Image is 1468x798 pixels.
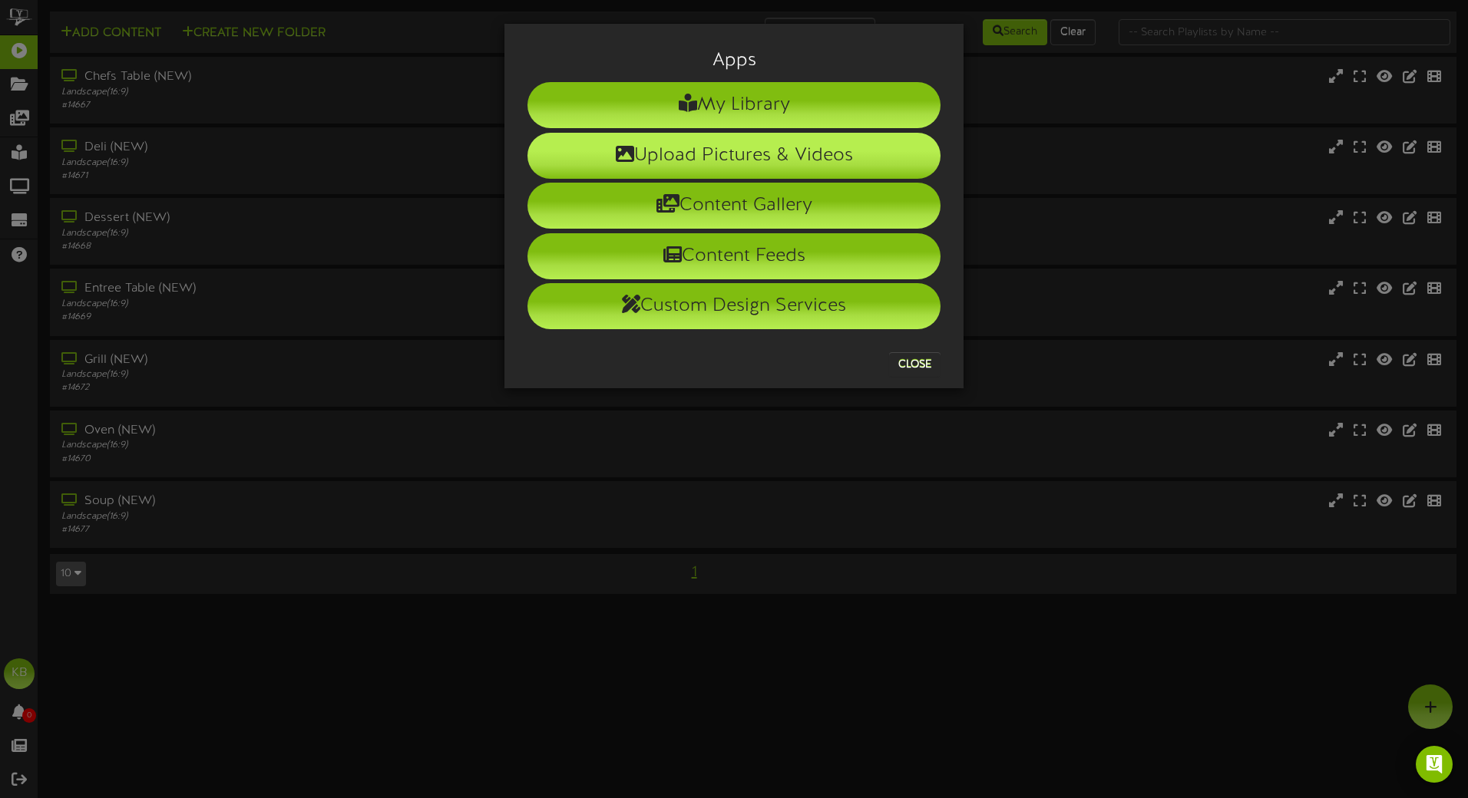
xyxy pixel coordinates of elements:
li: Content Feeds [527,233,941,279]
h3: Apps [527,51,941,71]
button: Close [889,352,941,377]
li: Upload Pictures & Videos [527,133,941,179]
div: Open Intercom Messenger [1416,746,1453,783]
li: My Library [527,82,941,128]
li: Content Gallery [527,183,941,229]
li: Custom Design Services [527,283,941,329]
